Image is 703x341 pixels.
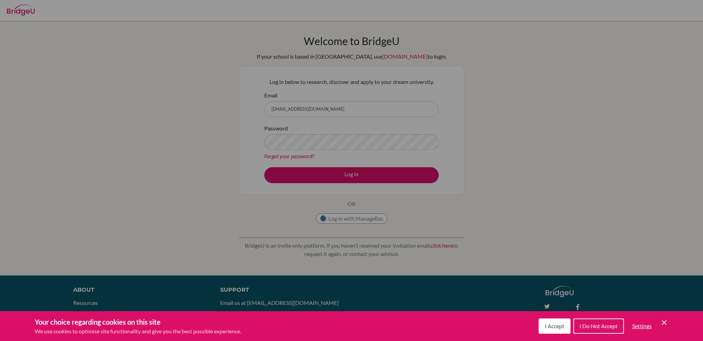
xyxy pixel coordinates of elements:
h3: Your choice regarding cookies on this site [35,317,241,327]
p: We use cookies to optimise site functionality and give you the best possible experience. [35,327,241,335]
button: Save and close [660,318,668,327]
button: I Do Not Accept [573,318,624,334]
span: Settings [632,323,652,329]
span: I Accept [545,323,564,329]
span: I Do Not Accept [580,323,618,329]
button: I Accept [539,318,571,334]
button: Settings [627,319,657,333]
